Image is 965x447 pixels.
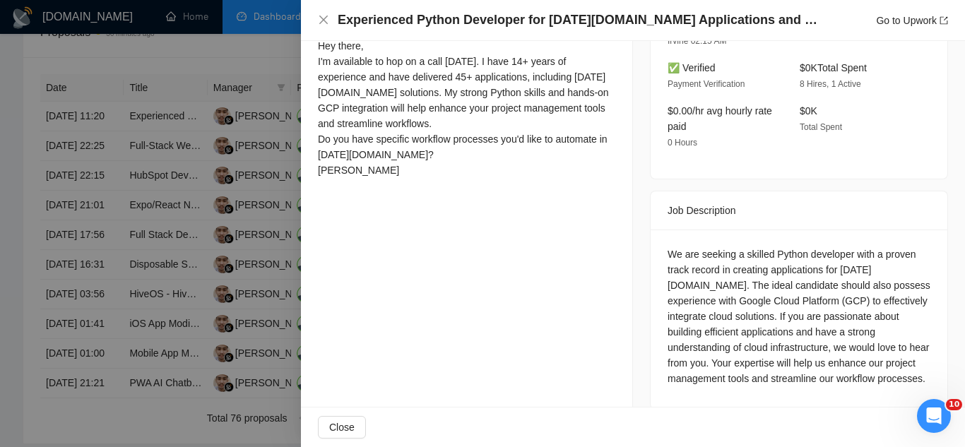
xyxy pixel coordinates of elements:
span: ✅ Verified [668,62,716,73]
span: Total Spent [800,122,842,132]
h4: Experienced Python Developer for [DATE][DOMAIN_NAME] Applications and GCP [338,11,825,29]
button: Close [318,14,329,26]
span: $0.00/hr avg hourly rate paid [668,105,772,132]
span: export [940,16,948,25]
div: Job Description [668,191,930,230]
span: $0K [800,105,817,117]
span: Payment Verification [668,79,745,89]
span: $0K Total Spent [800,62,867,73]
span: 0 Hours [668,138,697,148]
div: We are seeking a skilled Python developer with a proven track record in creating applications for... [668,246,930,386]
iframe: Intercom live chat [917,399,951,433]
span: 8 Hires, 1 Active [800,79,861,89]
button: Close [318,416,366,439]
span: close [318,14,329,25]
div: Hey there, I'm available to hop on a call [DATE]. I have 14+ years of experience and have deliver... [318,38,615,178]
span: 10 [946,399,962,410]
a: Go to Upworkexport [876,15,948,26]
span: Close [329,419,355,435]
span: Irvine 02:15 AM [668,36,726,46]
